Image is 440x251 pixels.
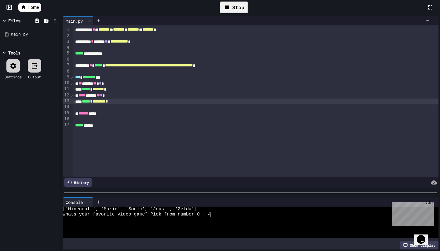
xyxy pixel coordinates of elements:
div: 3 [63,39,70,45]
div: 14 [63,104,70,110]
div: 8 [63,68,70,74]
span: Whats your favorite video game? Pick from number 0 - 4 [63,212,211,217]
div: Tools [8,50,20,56]
a: Home [18,3,41,12]
div: 1 [63,27,70,33]
span: Home [28,4,39,10]
div: Output [28,74,41,80]
div: 7 [63,62,70,68]
div: 5 [63,50,70,56]
div: main.py [63,18,86,24]
div: 15 [63,110,70,116]
span: Fold line [70,74,73,79]
div: Settings [5,74,22,80]
div: 17 [63,122,70,128]
div: Files [8,17,20,24]
span: Fold line [70,81,73,85]
div: 16 [63,116,70,122]
div: 2 [63,33,70,39]
div: 11 [63,86,70,92]
iframe: chat widget [414,227,434,245]
div: Stop [220,2,248,13]
span: ['Minecraft', 'Mario', 'Sonic', 'Joust', 'Zelda'] [63,207,197,212]
div: 4 [63,44,70,50]
div: 13 [63,98,70,104]
div: Console [63,199,86,205]
div: 10 [63,80,70,86]
span: Fold line [70,92,73,97]
div: 6 [63,56,70,62]
div: Show display [400,241,438,249]
div: main.py [11,31,59,37]
div: main.py [63,16,94,25]
div: 12 [63,92,70,98]
div: Chat with us now!Close [2,2,42,39]
iframe: chat widget [389,200,434,226]
div: History [64,178,92,187]
div: 9 [63,74,70,80]
div: Console [63,197,94,207]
